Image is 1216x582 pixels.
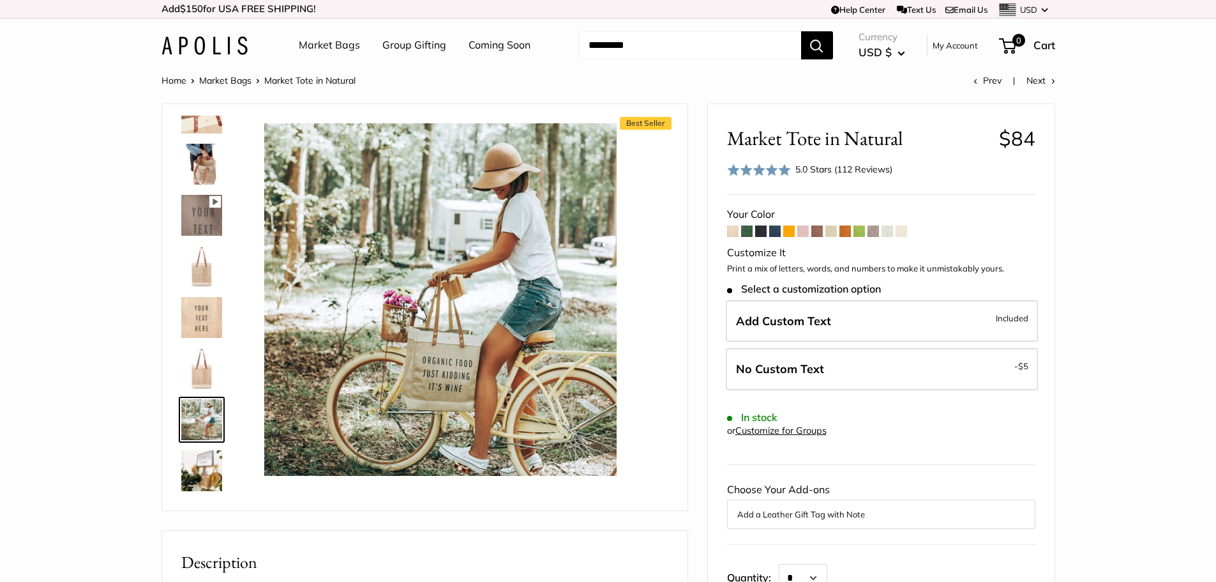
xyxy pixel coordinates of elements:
img: Market Tote in Natural [181,399,222,440]
button: Search [801,31,833,59]
span: Currency [859,28,905,46]
span: - [1014,358,1028,374]
img: description_Inner pocket good for daily drivers. [181,144,222,185]
span: $5 [1018,361,1028,371]
span: USD $ [859,45,892,59]
label: Add Custom Text [726,300,1038,342]
img: description_No need for custom text? Choose this option. [181,348,222,389]
div: 5.0 Stars (112 Reviews) [795,162,892,176]
a: Next [1026,75,1055,86]
div: Customize It [727,243,1035,263]
img: Market Tote in Natural [181,450,222,491]
a: Help Center [831,4,885,15]
span: Market Tote in Natural [727,126,989,150]
img: Market Tote in Natural [181,195,222,236]
span: $84 [999,126,1035,151]
a: description_Inner pocket good for daily drivers. [179,141,225,187]
span: Select a customization option [727,283,881,295]
img: description_Seal of authenticity printed on the backside of every bag. [181,246,222,287]
a: Market Bags [299,36,360,55]
a: Market Bags [199,75,251,86]
a: Group Gifting [382,36,446,55]
img: Market Tote in Natural [264,123,617,476]
img: description_Custom printed text with eco-friendly ink. [181,297,222,338]
span: Market Tote in Natural [264,75,356,86]
div: or [727,422,827,440]
span: Add Custom Text [736,314,831,328]
span: $150 [180,3,203,15]
a: description_Seal of authenticity printed on the backside of every bag. [179,243,225,289]
a: Prev [973,75,1002,86]
a: description_No need for custom text? Choose this option. [179,346,225,392]
a: Text Us [897,4,936,15]
span: USD [1020,4,1037,15]
a: description_Custom printed text with eco-friendly ink. [179,295,225,341]
button: USD $ [859,42,905,63]
button: Add a Leather Gift Tag with Note [737,507,1025,522]
h2: Description [181,550,668,575]
a: My Account [933,38,978,53]
a: Home [161,75,186,86]
span: Cart [1033,38,1055,52]
label: Leave Blank [726,348,1038,390]
span: 0 [1012,34,1025,47]
span: In stock [727,411,777,424]
a: 0 Cart [1000,35,1055,56]
div: Your Color [727,205,1035,224]
a: Customize for Groups [735,425,827,436]
a: Market Tote in Natural [179,448,225,494]
img: Apolis [161,36,248,55]
a: Coming Soon [469,36,530,55]
span: No Custom Text [736,362,824,376]
p: Print a mix of letters, words, and numbers to make it unmistakably yours. [727,263,1035,275]
div: 5.0 Stars (112 Reviews) [727,160,893,179]
span: Included [996,310,1028,326]
span: Best Seller [620,117,672,130]
a: Market Tote in Natural [179,192,225,238]
a: Email Us [945,4,987,15]
input: Search... [578,31,801,59]
div: Choose Your Add-ons [727,480,1035,529]
nav: Breadcrumb [161,72,356,89]
a: Market Tote in Natural [179,397,225,443]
